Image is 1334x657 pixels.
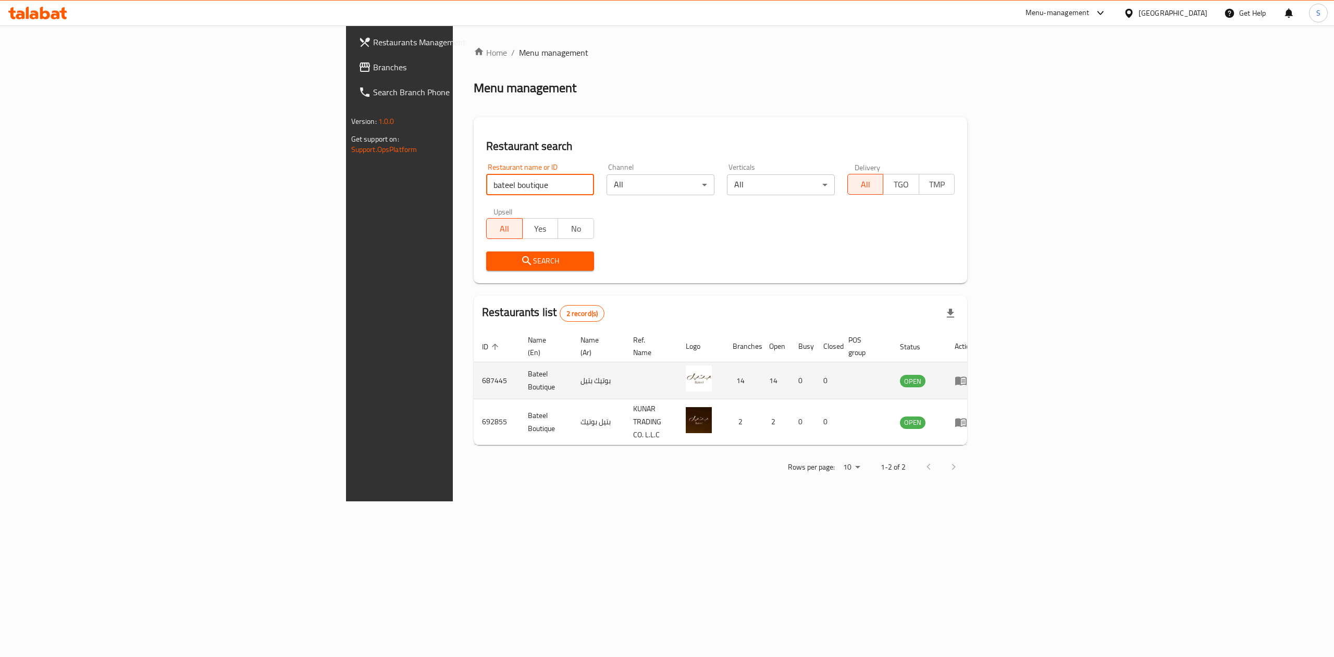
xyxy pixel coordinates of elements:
[852,177,880,192] span: All
[955,416,974,428] div: Menu
[474,46,967,59] nav: breadcrumb
[527,221,554,236] span: Yes
[482,305,604,322] h2: Restaurants list
[848,334,879,359] span: POS group
[486,138,955,154] h2: Restaurant search
[486,174,594,195] input: Search for restaurant name or ID..
[351,115,377,128] span: Version:
[560,305,605,322] div: Total records count
[919,174,955,195] button: TMP
[815,331,840,362] th: Closed
[378,115,394,128] span: 1.0.0
[790,399,815,445] td: 0
[633,334,665,359] span: Ref. Name
[788,461,835,474] p: Rows per page:
[491,221,518,236] span: All
[900,340,934,353] span: Status
[1139,7,1207,19] div: [GEOGRAPHIC_DATA]
[350,55,569,80] a: Branches
[855,163,881,171] label: Delivery
[900,375,925,387] div: OPEN
[686,365,712,391] img: Bateel Boutique
[923,177,951,192] span: TMP
[373,86,561,98] span: Search Branch Phone
[482,340,502,353] span: ID
[522,218,559,239] button: Yes
[351,132,399,146] span: Get support on:
[761,331,790,362] th: Open
[350,80,569,105] a: Search Branch Phone
[580,334,612,359] span: Name (Ar)
[493,208,513,215] label: Upsell
[900,375,925,387] span: OPEN
[887,177,915,192] span: TGO
[560,309,604,319] span: 2 record(s)
[351,143,417,156] a: Support.OpsPlatform
[625,399,677,445] td: KUNAR TRADING CO. L.L.C
[607,174,714,195] div: All
[558,218,594,239] button: No
[724,399,761,445] td: 2
[815,399,840,445] td: 0
[486,218,523,239] button: All
[883,174,919,195] button: TGO
[847,174,884,195] button: All
[761,362,790,399] td: 14
[373,36,561,48] span: Restaurants Management
[790,331,815,362] th: Busy
[881,461,906,474] p: 1-2 of 2
[528,334,560,359] span: Name (En)
[724,331,761,362] th: Branches
[350,30,569,55] a: Restaurants Management
[938,301,963,326] div: Export file
[1026,7,1090,19] div: Menu-management
[495,255,586,268] span: Search
[790,362,815,399] td: 0
[562,221,590,236] span: No
[1316,7,1320,19] span: S
[815,362,840,399] td: 0
[946,331,982,362] th: Action
[474,331,982,445] table: enhanced table
[373,61,561,73] span: Branches
[900,416,925,428] span: OPEN
[572,399,625,445] td: بتيل بوتيك
[839,460,864,475] div: Rows per page:
[686,407,712,433] img: Bateel Boutique
[727,174,835,195] div: All
[572,362,625,399] td: بوتيك بتيل
[486,251,594,271] button: Search
[761,399,790,445] td: 2
[724,362,761,399] td: 14
[677,331,724,362] th: Logo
